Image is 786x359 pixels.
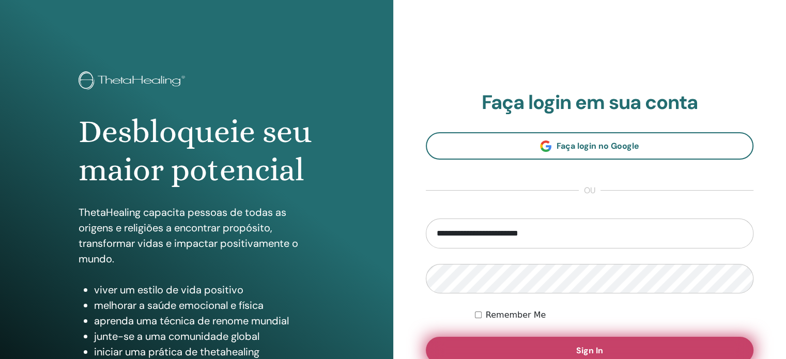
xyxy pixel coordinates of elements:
[79,113,315,190] h1: Desbloqueie seu maior potencial
[475,309,753,321] div: Keep me authenticated indefinitely or until I manually logout
[426,91,754,115] h2: Faça login em sua conta
[579,184,600,197] span: ou
[486,309,546,321] label: Remember Me
[426,132,754,160] a: Faça login no Google
[79,205,315,267] p: ThetaHealing capacita pessoas de todas as origens e religiões a encontrar propósito, transformar ...
[94,329,315,344] li: junte-se a uma comunidade global
[576,345,603,356] span: Sign In
[94,282,315,298] li: viver um estilo de vida positivo
[94,313,315,329] li: aprenda uma técnica de renome mundial
[557,141,639,151] span: Faça login no Google
[94,298,315,313] li: melhorar a saúde emocional e física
